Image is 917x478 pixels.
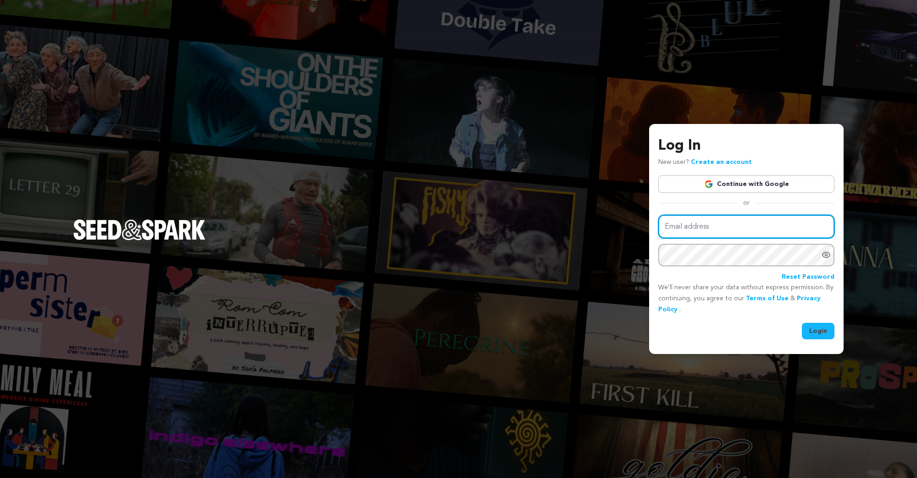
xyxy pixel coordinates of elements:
img: Seed&Spark Logo [73,219,206,240]
a: Privacy Policy [658,295,821,313]
p: We’ll never share your data without express permission. By continuing, you agree to our & . [658,282,834,315]
h3: Log In [658,135,834,157]
span: or [738,198,755,208]
button: Login [802,323,834,339]
a: Reset Password [782,272,834,283]
a: Create an account [691,159,752,165]
a: Terms of Use [746,295,789,302]
a: Continue with Google [658,175,834,193]
p: New user? [658,157,752,168]
a: Show password as plain text. Warning: this will display your password on the screen. [822,250,831,259]
input: Email address [658,215,834,238]
img: Google logo [704,180,713,189]
a: Seed&Spark Homepage [73,219,206,258]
